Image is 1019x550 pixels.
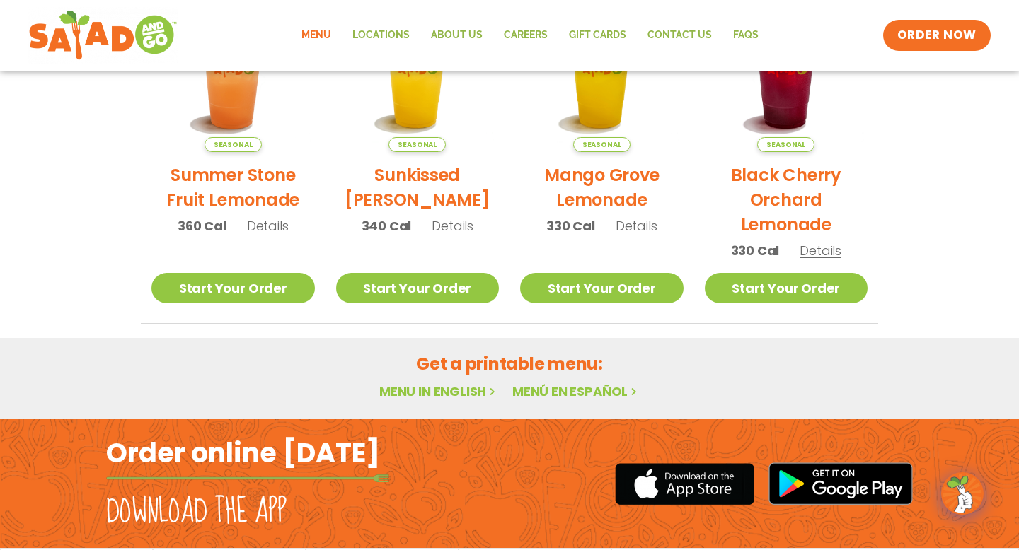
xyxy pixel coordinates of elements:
[362,216,412,235] span: 340 Cal
[546,216,595,235] span: 330 Cal
[705,163,868,237] h2: Black Cherry Orchard Lemonade
[28,7,178,64] img: new-SAG-logo-768×292
[432,217,473,235] span: Details
[205,137,262,152] span: Seasonal
[615,461,754,507] img: appstore
[336,163,500,212] h2: Sunkissed [PERSON_NAME]
[151,273,315,303] a: Start Your Order
[379,382,498,400] a: Menu in English
[512,382,640,400] a: Menú en español
[558,19,637,52] a: GIFT CARDS
[493,19,558,52] a: Careers
[247,217,289,235] span: Details
[106,492,287,532] h2: Download the app
[731,241,780,260] span: 330 Cal
[722,19,769,52] a: FAQs
[883,20,991,51] a: ORDER NOW
[768,462,913,505] img: google_play
[141,351,878,376] h2: Get a printable menu:
[757,137,814,152] span: Seasonal
[291,19,342,52] a: Menu
[897,27,977,44] span: ORDER NOW
[637,19,722,52] a: Contact Us
[106,474,389,482] img: fork
[151,163,315,212] h2: Summer Stone Fruit Lemonade
[342,19,420,52] a: Locations
[573,137,631,152] span: Seasonal
[106,435,380,470] h2: Order online [DATE]
[800,242,841,259] span: Details
[178,216,226,235] span: 360 Cal
[705,273,868,303] a: Start Your Order
[520,273,684,303] a: Start Your Order
[616,217,657,235] span: Details
[291,19,769,52] nav: Menu
[420,19,493,52] a: About Us
[520,163,684,212] h2: Mango Grove Lemonade
[388,137,446,152] span: Seasonal
[943,474,982,513] img: wpChatIcon
[336,273,500,303] a: Start Your Order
